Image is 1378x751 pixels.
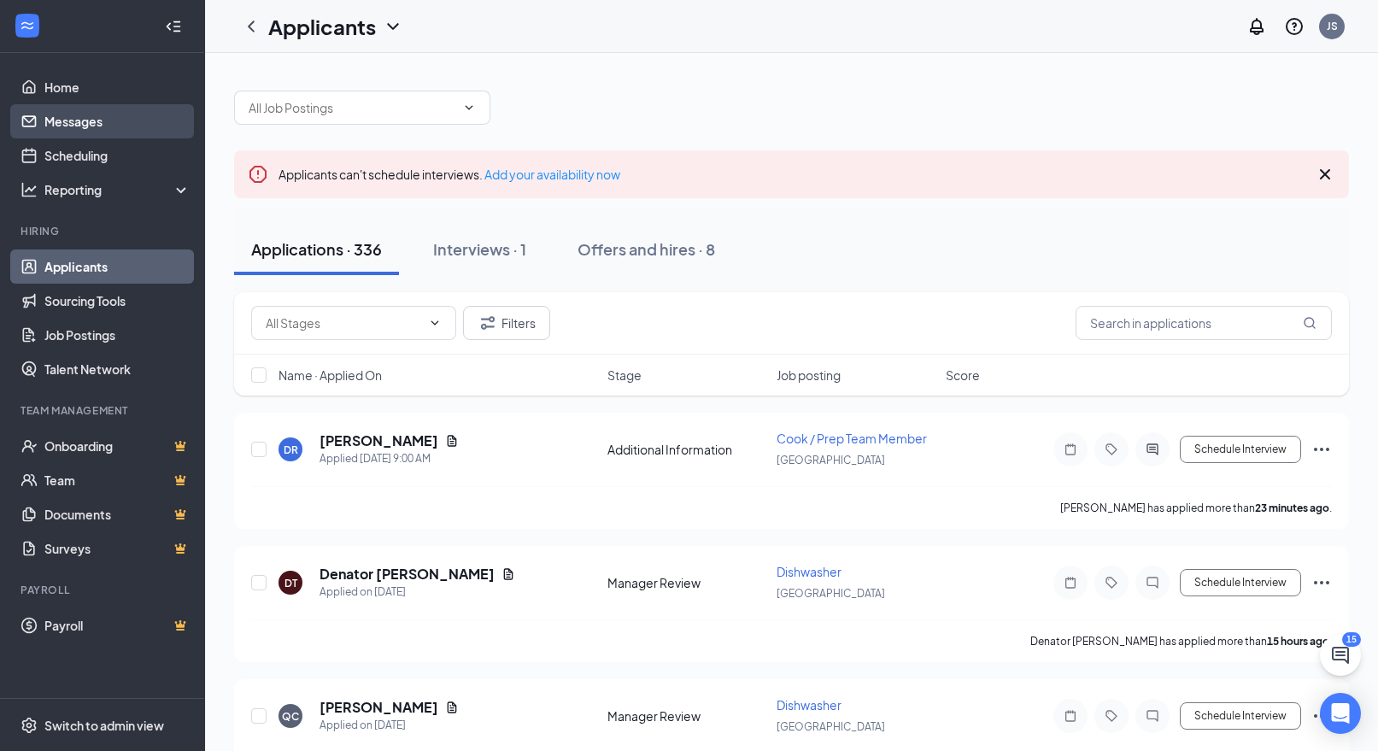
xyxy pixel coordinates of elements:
input: All Stages [266,314,421,332]
a: Messages [44,104,191,138]
p: [PERSON_NAME] has applied more than . [1060,501,1332,515]
a: Applicants [44,249,191,284]
div: Hiring [21,224,187,238]
span: Stage [607,367,642,384]
a: Job Postings [44,318,191,352]
svg: Error [248,164,268,185]
b: 23 minutes ago [1255,502,1329,514]
svg: QuestionInfo [1284,16,1305,37]
svg: Note [1060,443,1081,456]
h5: [PERSON_NAME] [320,698,438,717]
svg: Note [1060,576,1081,590]
div: DR [284,443,298,457]
svg: Tag [1101,576,1122,590]
div: DT [284,576,297,590]
svg: ChatInactive [1142,709,1163,723]
svg: ChevronDown [428,316,442,330]
svg: ChevronDown [383,16,403,37]
svg: ChatActive [1330,645,1351,666]
svg: Ellipses [1311,572,1332,593]
div: Team Management [21,403,187,418]
svg: Cross [1315,164,1335,185]
p: Denator [PERSON_NAME] has applied more than . [1030,634,1332,648]
div: Applied [DATE] 9:00 AM [320,450,459,467]
svg: Analysis [21,181,38,198]
div: Applied on [DATE] [320,717,459,734]
svg: MagnifyingGlass [1303,316,1316,330]
span: Name · Applied On [279,367,382,384]
a: PayrollCrown [44,608,191,642]
a: DocumentsCrown [44,497,191,531]
a: TeamCrown [44,463,191,497]
div: Switch to admin view [44,717,164,734]
svg: Document [445,434,459,448]
a: Sourcing Tools [44,284,191,318]
button: ChatActive [1320,635,1361,676]
span: [GEOGRAPHIC_DATA] [777,454,885,466]
svg: ChevronLeft [241,16,261,37]
span: Dishwasher [777,697,841,713]
div: Applied on [DATE] [320,584,515,601]
div: Reporting [44,181,191,198]
span: Job posting [777,367,841,384]
a: Scheduling [44,138,191,173]
div: Manager Review [607,574,766,591]
div: Additional Information [607,441,766,458]
a: Home [44,70,191,104]
svg: Tag [1101,443,1122,456]
div: Open Intercom Messenger [1320,693,1361,734]
button: Schedule Interview [1180,702,1301,730]
svg: Settings [21,717,38,734]
h1: Applicants [268,12,376,41]
svg: ChatInactive [1142,576,1163,590]
div: Offers and hires · 8 [578,238,715,260]
a: Talent Network [44,352,191,386]
span: [GEOGRAPHIC_DATA] [777,587,885,600]
svg: Collapse [165,18,182,35]
span: [GEOGRAPHIC_DATA] [777,720,885,733]
svg: Ellipses [1311,706,1332,726]
svg: Document [445,701,459,714]
div: Manager Review [607,707,766,725]
div: QC [282,709,299,724]
span: Cook / Prep Team Member [777,431,927,446]
a: SurveysCrown [44,531,191,566]
input: All Job Postings [249,98,455,117]
div: 15 [1342,632,1361,647]
button: Filter Filters [463,306,550,340]
b: 15 hours ago [1267,635,1329,648]
svg: Notifications [1246,16,1267,37]
svg: Tag [1101,709,1122,723]
svg: Document [501,567,515,581]
svg: ActiveChat [1142,443,1163,456]
div: Interviews · 1 [433,238,526,260]
svg: Note [1060,709,1081,723]
svg: Filter [478,313,498,333]
div: Payroll [21,583,187,597]
h5: [PERSON_NAME] [320,431,438,450]
h5: Denator [PERSON_NAME] [320,565,495,584]
span: Applicants can't schedule interviews. [279,167,620,182]
div: Applications · 336 [251,238,382,260]
div: JS [1327,19,1338,33]
a: OnboardingCrown [44,429,191,463]
span: Dishwasher [777,564,841,579]
svg: Ellipses [1311,439,1332,460]
a: Add your availability now [484,167,620,182]
span: Score [946,367,980,384]
svg: ChevronDown [462,101,476,114]
input: Search in applications [1076,306,1332,340]
button: Schedule Interview [1180,436,1301,463]
button: Schedule Interview [1180,569,1301,596]
svg: WorkstreamLogo [19,17,36,34]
